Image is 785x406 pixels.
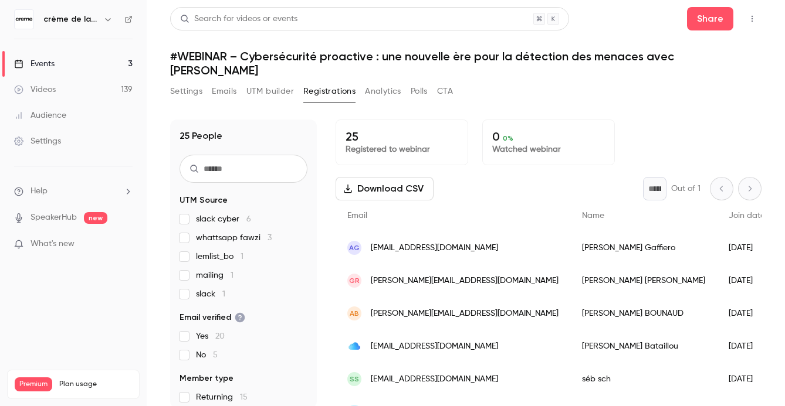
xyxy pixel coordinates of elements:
[347,211,367,220] span: Email
[671,183,701,195] p: Out of 1
[570,330,717,363] div: [PERSON_NAME] Bataillou
[14,185,133,197] li: help-dropdown-opener
[59,380,132,389] span: Plan usage
[336,177,434,200] button: Download CSV
[371,308,559,320] span: [PERSON_NAME][EMAIL_ADDRESS][DOMAIN_NAME]
[717,297,777,330] div: [DATE]
[231,271,234,279] span: 1
[196,288,225,300] span: slack
[196,349,218,361] span: No
[14,110,66,121] div: Audience
[15,10,33,29] img: crème de la crème
[303,82,356,101] button: Registrations
[717,330,777,363] div: [DATE]
[349,275,360,286] span: GR
[349,243,360,253] span: AG
[246,215,251,223] span: 6
[14,58,55,70] div: Events
[170,49,762,77] h1: #WEBINAR – Cybersécurité proactive : une nouvelle ère pour la détection des menaces avec [PERSON_...
[346,144,458,155] p: Registered to webinar
[570,363,717,395] div: séb sch
[717,363,777,395] div: [DATE]
[437,82,453,101] button: CTA
[196,213,251,225] span: slack cyber
[371,373,498,385] span: [EMAIL_ADDRESS][DOMAIN_NAME]
[196,391,248,403] span: Returning
[411,82,428,101] button: Polls
[717,264,777,297] div: [DATE]
[241,253,243,261] span: 1
[346,129,458,144] p: 25
[350,374,359,384] span: ss
[196,269,234,281] span: mailing
[31,185,48,197] span: Help
[371,275,559,287] span: [PERSON_NAME][EMAIL_ADDRESS][DOMAIN_NAME]
[371,242,498,254] span: [EMAIL_ADDRESS][DOMAIN_NAME]
[371,340,498,353] span: [EMAIL_ADDRESS][DOMAIN_NAME]
[570,231,717,264] div: [PERSON_NAME] Gaffiero
[14,84,56,95] div: Videos
[180,13,297,25] div: Search for videos or events
[196,232,272,244] span: whattsapp fawzi
[570,297,717,330] div: [PERSON_NAME] BOUNAUD
[31,238,75,250] span: What's new
[180,129,222,143] h1: 25 People
[222,290,225,298] span: 1
[212,82,236,101] button: Emails
[240,393,248,401] span: 15
[84,212,107,224] span: new
[180,195,228,206] span: UTM Source
[582,211,604,220] span: Name
[687,7,733,30] button: Share
[503,134,513,142] span: 0 %
[215,332,225,340] span: 20
[170,82,202,101] button: Settings
[350,308,359,319] span: AB
[246,82,294,101] button: UTM builder
[180,312,245,323] span: Email verified
[31,211,77,224] a: SpeakerHub
[180,373,234,384] span: Member type
[492,129,605,144] p: 0
[196,330,225,342] span: Yes
[15,377,52,391] span: Premium
[268,234,272,242] span: 3
[196,251,243,262] span: lemlist_bo
[14,135,61,147] div: Settings
[119,239,133,250] iframe: Noticeable Trigger
[717,231,777,264] div: [DATE]
[347,339,361,353] img: me.com
[213,351,218,359] span: 5
[492,144,605,155] p: Watched webinar
[43,13,99,25] h6: crème de la crème
[729,211,765,220] span: Join date
[570,264,717,297] div: [PERSON_NAME] [PERSON_NAME]
[365,82,401,101] button: Analytics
